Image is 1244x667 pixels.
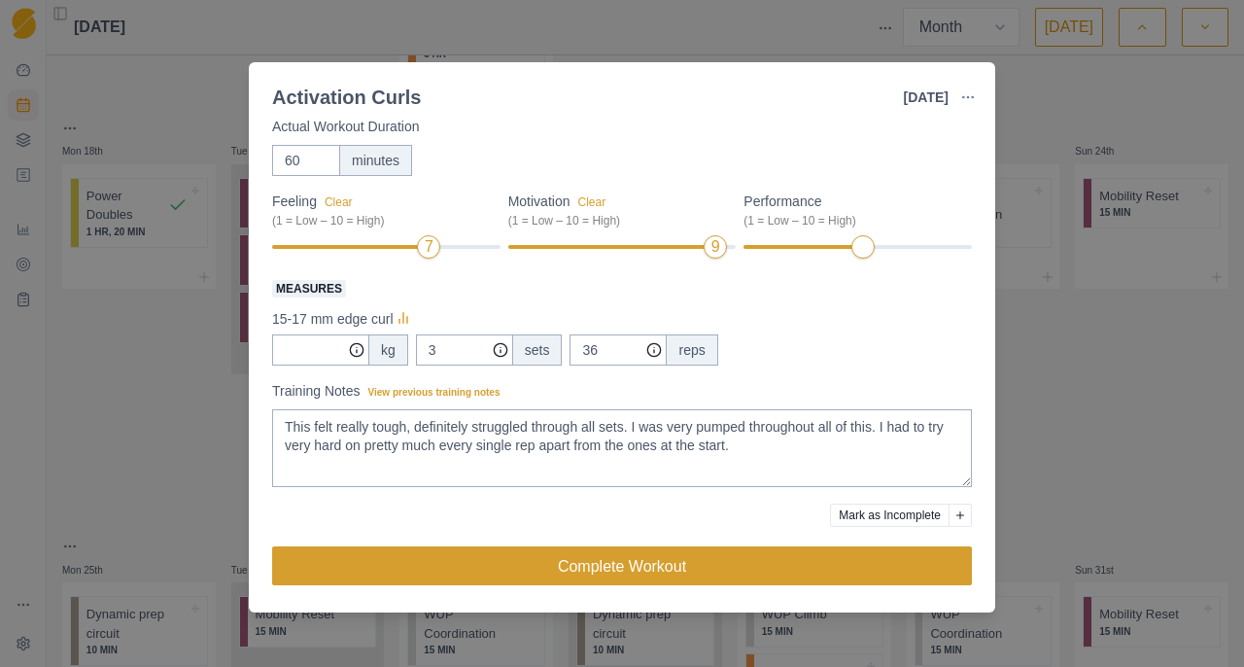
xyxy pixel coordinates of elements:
div: (1 = Low – 10 = High) [272,212,489,229]
textarea: This felt really tough, definitely struggled through all sets. I was very pumped throughout all o... [272,409,972,487]
div: sets [512,334,563,366]
span: View previous training notes [368,387,501,398]
button: Motivation(1 = Low – 10 = High) [577,195,605,209]
label: Training Notes [272,381,960,402]
p: [DATE] [904,88,949,108]
button: Mark as Incomplete [830,504,950,527]
span: Measures [272,280,346,298]
div: Activation Curls [272,83,421,112]
p: 15-17 mm edge curl [272,309,394,330]
label: Performance [743,192,960,229]
div: 7 [425,235,433,259]
label: Feeling [272,192,489,229]
button: Add reason [949,504,972,527]
button: Complete Workout [272,546,972,585]
div: kg [368,334,408,366]
label: Motivation [508,192,725,229]
div: minutes [339,145,412,176]
div: (1 = Low – 10 = High) [743,212,960,229]
label: Actual Workout Duration [272,117,960,137]
div: (1 = Low – 10 = High) [508,212,725,229]
button: Feeling(1 = Low – 10 = High) [325,195,353,209]
div: reps [666,334,717,366]
div: 9 [711,235,720,259]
